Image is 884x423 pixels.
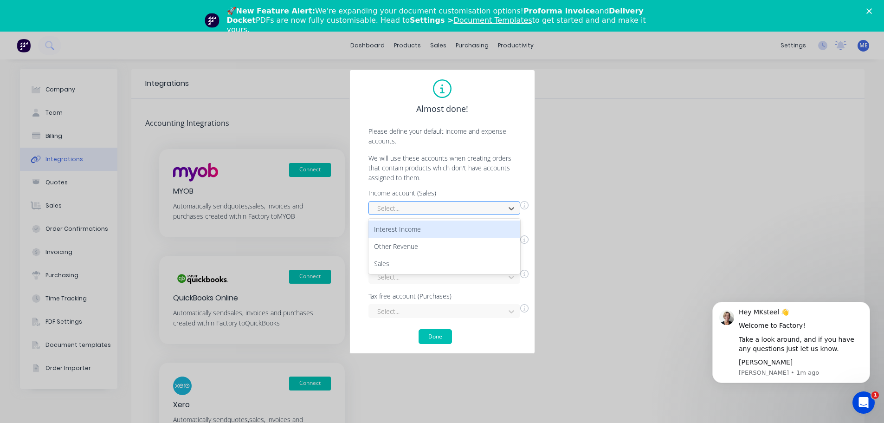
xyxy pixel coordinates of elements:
[523,7,595,15] b: Proforma Invoice
[359,153,525,182] p: We will use these accounts when creating orders that contain products which don't have accounts a...
[419,329,452,344] button: Done
[698,288,884,398] iframe: Intercom notifications message
[410,16,532,25] b: Settings >
[359,126,525,146] p: Please define your default income and expense accounts.
[416,103,468,115] span: Almost done!
[871,391,879,399] span: 1
[368,190,529,196] div: Income account (Sales)
[205,13,219,28] img: Profile image for Team
[227,7,665,34] div: 🚀 We're expanding your document customisation options! and PDFs are now fully customisable. Head ...
[368,238,520,255] div: Other Revenue
[368,221,520,238] div: Interest Income
[453,16,532,25] a: Document Templates
[236,7,316,15] b: New Feature Alert:
[368,255,520,272] div: Sales
[852,391,875,414] iframe: Intercom live chat
[17,39,31,52] img: Factory
[368,293,529,299] div: Tax free account (Purchases)
[227,7,644,25] b: Delivery Docket
[866,8,876,14] div: Close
